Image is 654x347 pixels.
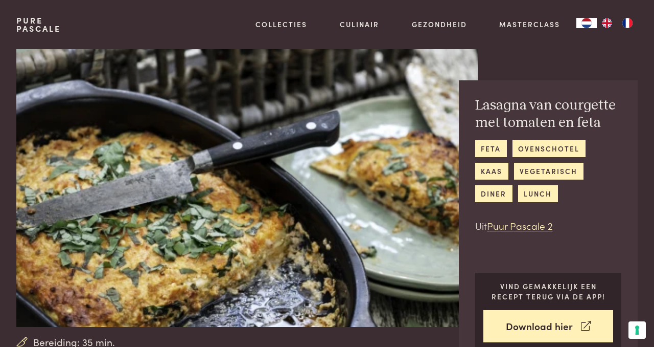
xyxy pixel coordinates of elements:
ul: Language list [597,18,638,28]
button: Uw voorkeuren voor toestemming voor trackingtechnologieën [628,321,646,339]
a: vegetarisch [514,163,583,180]
a: kaas [475,163,508,180]
p: Vind gemakkelijk een recept terug via de app! [483,281,614,302]
a: PurePascale [16,16,61,33]
aside: Language selected: Nederlands [576,18,638,28]
a: Masterclass [499,19,560,30]
a: lunch [518,185,558,202]
a: Puur Pascale 2 [487,219,553,232]
a: diner [475,185,512,202]
a: Gezondheid [412,19,467,30]
a: ovenschotel [512,140,586,157]
a: feta [475,140,507,157]
a: EN [597,18,617,28]
a: FR [617,18,638,28]
a: NL [576,18,597,28]
div: Language [576,18,597,28]
p: Uit [475,219,621,233]
h2: Lasagna van courgette met tomaten en feta [475,97,621,132]
a: Download hier [483,310,614,342]
a: Collecties [255,19,307,30]
img: Lasagna van courgette met tomaten en feta [16,49,478,327]
a: Culinair [340,19,379,30]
